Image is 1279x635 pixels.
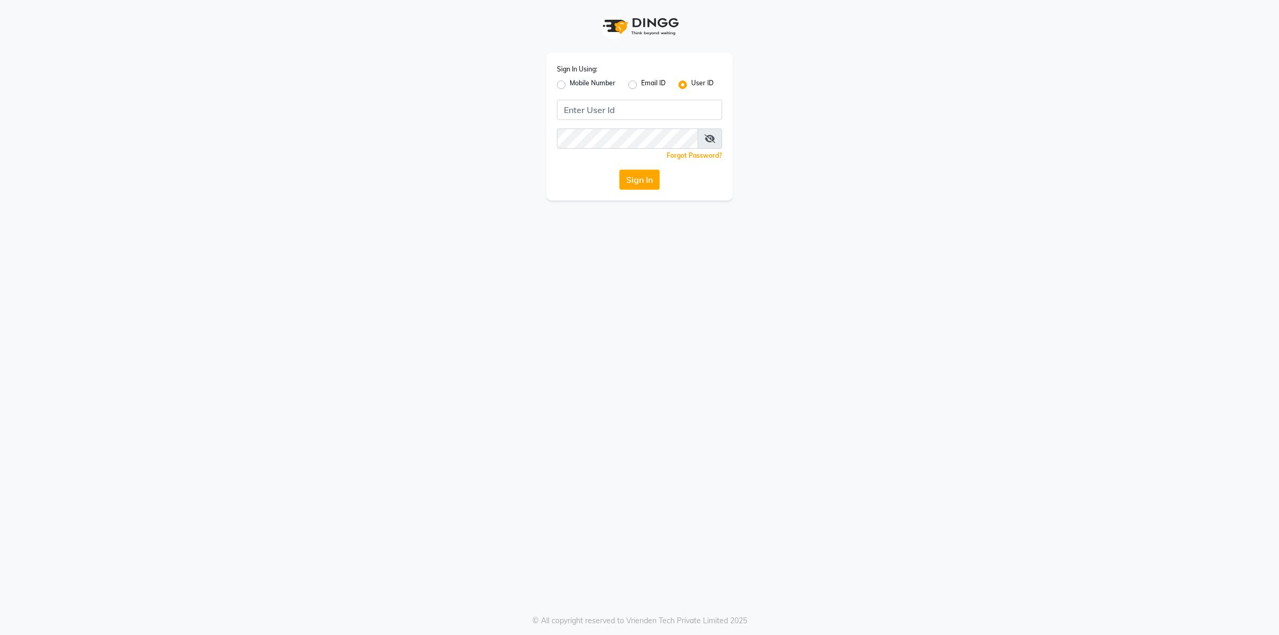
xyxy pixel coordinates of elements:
button: Sign In [619,170,660,190]
input: Username [557,100,722,120]
a: Forgot Password? [667,151,722,159]
label: Sign In Using: [557,65,597,74]
label: User ID [691,78,714,91]
input: Username [557,128,698,149]
label: Email ID [641,78,666,91]
label: Mobile Number [570,78,616,91]
img: logo1.svg [597,11,682,42]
